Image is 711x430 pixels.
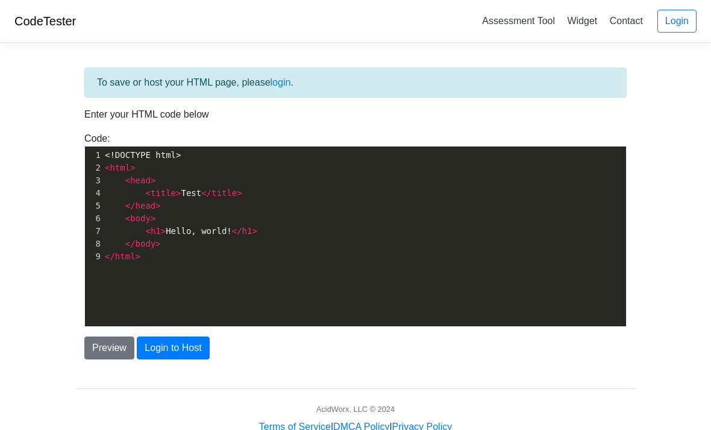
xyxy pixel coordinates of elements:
[161,226,166,236] span: >
[151,188,176,198] span: title
[105,163,110,172] span: <
[105,226,257,236] span: Hello, world!
[105,251,115,261] span: </
[145,226,150,236] span: <
[84,337,134,359] button: Preview
[211,188,237,198] span: title
[110,163,130,172] span: html
[271,77,291,87] a: login
[85,149,102,162] div: 1
[562,11,602,31] a: Widget
[605,11,648,31] a: Contact
[136,239,156,248] span: body
[137,337,209,359] button: Login to Host
[75,131,636,327] div: Code:
[242,226,252,236] span: h1
[155,201,160,210] span: >
[115,251,136,261] span: html
[84,107,627,122] p: Enter your HTML code below
[125,239,136,248] span: </
[125,213,130,223] span: <
[232,226,242,236] span: </
[125,201,136,210] span: </
[151,175,155,185] span: >
[477,11,560,31] a: Assessment Tool
[85,250,102,263] div: 9
[84,68,627,98] div: To save or host your HTML page, please .
[130,213,151,223] span: body
[316,403,395,415] div: AcidWorx, LLC © 2024
[85,174,102,187] div: 3
[657,10,697,33] a: Login
[105,150,181,160] span: <!DOCTYPE html>
[176,188,181,198] span: >
[252,226,257,236] span: >
[151,226,161,236] span: h1
[14,14,76,28] a: CodeTester
[85,225,102,238] div: 7
[125,175,130,185] span: <
[151,213,155,223] span: >
[145,188,150,198] span: <
[136,201,156,210] span: head
[85,162,102,174] div: 2
[237,188,242,198] span: >
[136,251,140,261] span: >
[85,238,102,250] div: 8
[155,239,160,248] span: >
[85,212,102,225] div: 6
[85,187,102,200] div: 4
[85,200,102,212] div: 5
[130,175,151,185] span: head
[201,188,211,198] span: </
[130,163,135,172] span: >
[105,188,242,198] span: Test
